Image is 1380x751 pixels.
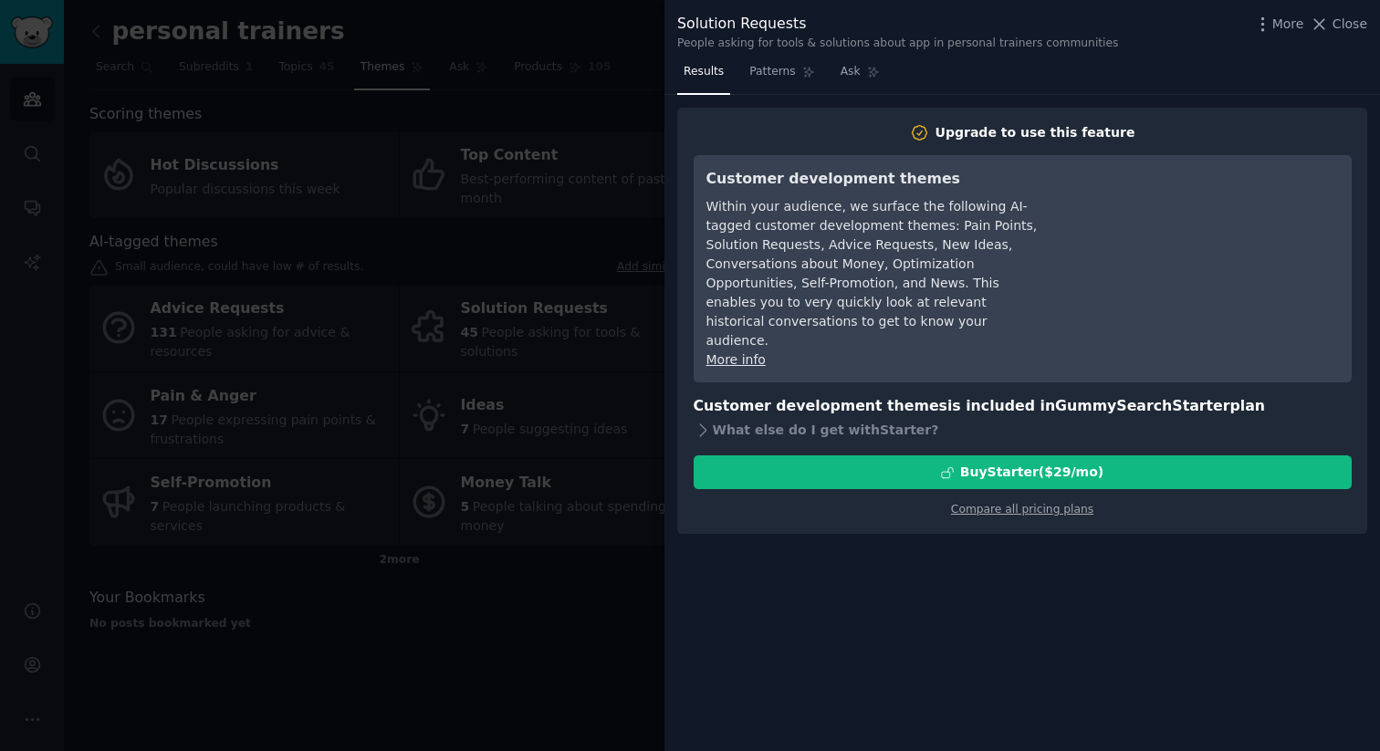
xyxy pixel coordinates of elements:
div: People asking for tools & solutions about app in personal trainers communities [677,36,1118,52]
button: Close [1310,15,1367,34]
span: More [1272,15,1304,34]
div: Buy Starter ($ 29 /mo ) [960,463,1103,482]
div: Within your audience, we surface the following AI-tagged customer development themes: Pain Points... [706,197,1040,350]
h3: Customer development themes is included in plan [694,395,1352,418]
span: Close [1333,15,1367,34]
div: Solution Requests [677,13,1118,36]
span: GummySearch Starter [1055,397,1229,414]
div: What else do I get with Starter ? [694,417,1352,443]
a: Compare all pricing plans [951,503,1093,516]
span: Patterns [749,64,795,80]
span: Ask [841,64,861,80]
h3: Customer development themes [706,168,1040,191]
div: Upgrade to use this feature [936,123,1135,142]
a: Results [677,57,730,95]
a: Ask [834,57,886,95]
button: More [1253,15,1304,34]
span: Results [684,64,724,80]
a: Patterns [743,57,821,95]
a: More info [706,352,766,367]
button: BuyStarter($29/mo) [694,455,1352,489]
iframe: YouTube video player [1065,168,1339,305]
